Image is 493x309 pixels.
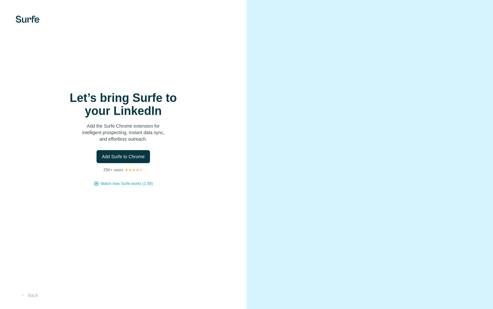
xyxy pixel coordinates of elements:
button: Add Surfe to Chrome [97,150,150,163]
p: Add the Surfe Chrome extension for intelligent prospecting, instant data sync, and effortless out... [58,123,188,142]
p: 25K+ users [103,167,123,173]
button: Watch how Surfe works (1:58) [100,181,153,187]
h1: Let’s bring Surfe to your LinkedIn [58,91,188,118]
span: Add Surfe to Chrome [102,153,145,160]
img: Rating Stars [125,168,143,172]
img: Surfe's logo [16,16,39,23]
button: Back [16,289,43,301]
